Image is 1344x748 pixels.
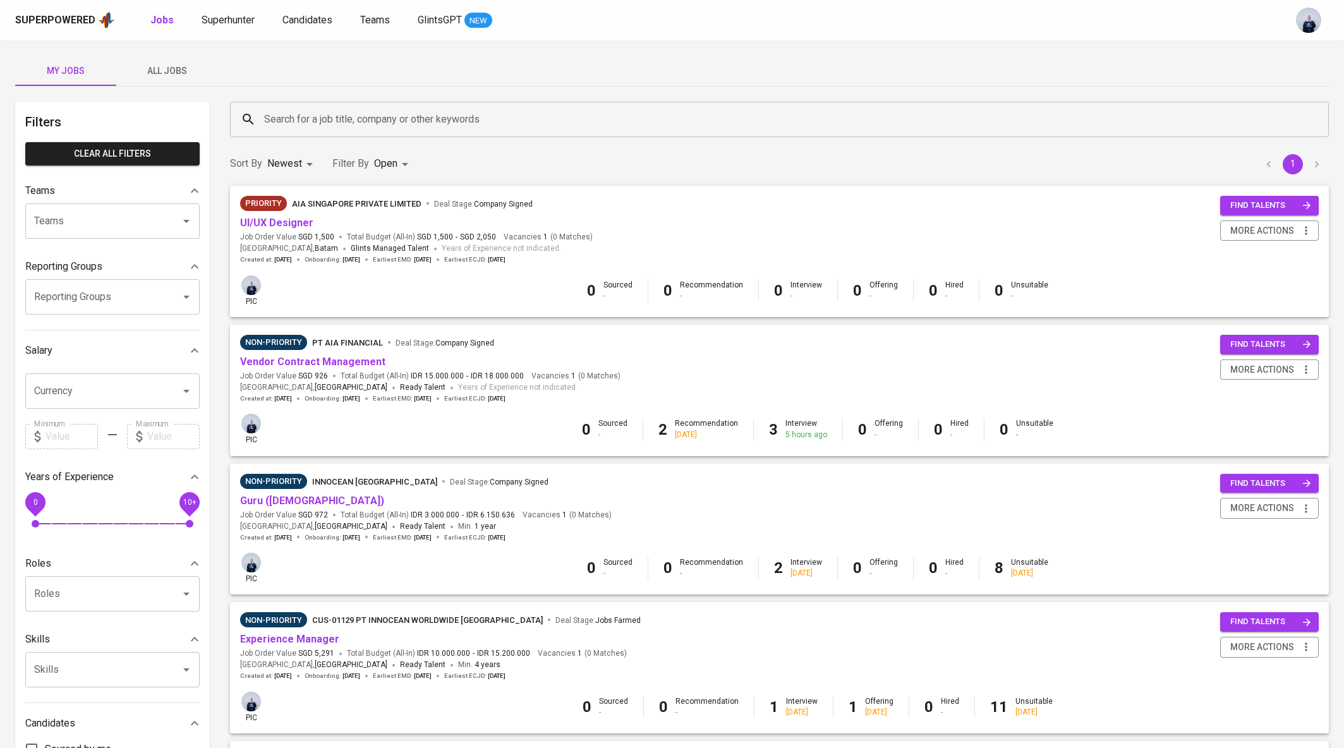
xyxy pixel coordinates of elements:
span: Deal Stage : [450,478,548,486]
input: Value [45,424,98,449]
span: Innocean [GEOGRAPHIC_DATA] [312,477,437,486]
span: Earliest EMD : [373,255,432,264]
span: - [466,371,468,382]
div: pic [240,274,262,307]
img: annisa@glints.com [241,553,261,572]
span: Total Budget (All-In) [341,510,515,521]
div: Sourced [598,418,627,440]
div: - [1016,430,1053,440]
p: Reporting Groups [25,259,102,274]
img: annisa@glints.com [241,414,261,433]
span: GlintsGPT [418,14,462,26]
a: Experience Manager [240,633,339,645]
span: [DATE] [488,672,506,680]
span: Earliest ECJD : [444,672,506,680]
span: [DATE] [414,672,432,680]
span: Onboarding : [305,533,360,542]
input: Value [147,424,200,449]
span: Onboarding : [305,672,360,680]
p: Years of Experience [25,469,114,485]
span: 4 years [475,660,500,669]
div: Newest [267,152,317,176]
p: Roles [25,556,51,571]
b: 1 [849,698,857,716]
span: 1 year [475,522,496,531]
span: Deal Stage : [555,616,641,625]
div: [DATE] [790,568,822,579]
div: Reporting Groups [25,254,200,279]
p: Salary [25,343,52,358]
a: Superpoweredapp logo [15,11,115,30]
span: find talents [1230,198,1311,213]
span: CUS-01129 PT Innocean Worldwide [GEOGRAPHIC_DATA] [312,615,543,625]
div: Hired [950,418,969,440]
div: Roles [25,551,200,576]
p: Sort By [230,156,262,171]
b: 2 [774,559,783,577]
span: [DATE] [342,672,360,680]
img: app logo [98,11,115,30]
div: Sourced [599,696,628,718]
b: 0 [774,282,783,299]
button: find talents [1220,612,1319,632]
span: My Jobs [23,63,109,79]
span: find talents [1230,476,1311,491]
span: Job Order Value [240,510,328,521]
a: Jobs [150,13,176,28]
span: [GEOGRAPHIC_DATA] [315,382,387,394]
div: Open [374,152,413,176]
div: - [675,707,739,718]
div: Recommendation [675,418,738,440]
b: 0 [663,282,672,299]
div: 5 hours ago [785,430,827,440]
div: Sufficient Talents in Pipeline [240,474,307,489]
span: Deal Stage : [434,200,533,208]
span: Created at : [240,672,292,680]
img: annisa@glints.com [1296,8,1321,33]
span: Vacancies ( 0 Matches ) [504,232,593,243]
b: 0 [934,421,943,438]
button: more actions [1220,359,1319,380]
span: Earliest ECJD : [444,533,506,542]
span: [DATE] [488,533,506,542]
b: 0 [587,282,596,299]
span: SGD 926 [298,371,328,382]
div: pic [240,552,262,584]
b: 8 [995,559,1003,577]
span: [DATE] [342,255,360,264]
div: - [598,430,627,440]
span: Ready Talent [400,522,445,531]
span: - [473,648,475,659]
div: Unsuitable [1011,557,1048,579]
b: 0 [995,282,1003,299]
b: 0 [853,559,862,577]
span: SGD 5,291 [298,648,334,659]
span: Superhunter [202,14,255,26]
div: - [869,291,898,301]
button: more actions [1220,220,1319,241]
img: annisa@glints.com [241,275,261,295]
span: [DATE] [274,672,292,680]
button: more actions [1220,498,1319,519]
span: Vacancies ( 0 Matches ) [523,510,612,521]
a: UI/UX Designer [240,217,313,229]
b: 0 [929,559,938,577]
span: Non-Priority [240,336,307,349]
div: [DATE] [675,430,738,440]
div: - [875,430,903,440]
span: Ready Talent [400,383,445,392]
button: Open [178,382,195,400]
div: Unsuitable [1011,280,1048,301]
b: 0 [858,421,867,438]
span: 1 [576,648,582,659]
div: Talent(s) in Pipeline’s Final Stages [240,612,307,627]
div: Salary [25,338,200,363]
b: 0 [1000,421,1008,438]
span: Company Signed [490,478,548,486]
p: Filter By [332,156,369,171]
span: [GEOGRAPHIC_DATA] , [240,382,387,394]
span: Years of Experience not indicated. [442,243,561,255]
span: Earliest ECJD : [444,255,506,264]
div: Interview [790,557,822,579]
div: - [603,568,633,579]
